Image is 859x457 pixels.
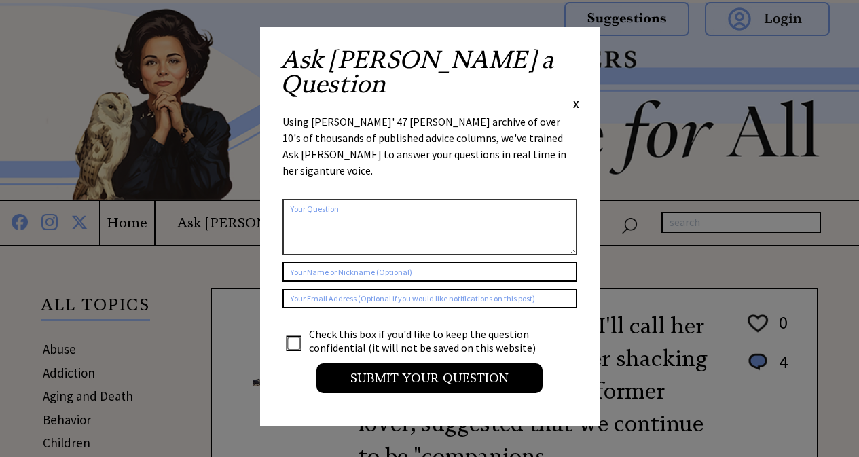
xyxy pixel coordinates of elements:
input: Your Name or Nickname (Optional) [282,262,577,282]
input: Submit your Question [316,363,543,393]
h2: Ask [PERSON_NAME] a Question [280,48,579,96]
td: Check this box if you'd like to keep the question confidential (it will not be saved on this webs... [308,327,549,355]
input: Your Email Address (Optional if you would like notifications on this post) [282,289,577,308]
div: Using [PERSON_NAME]' 47 [PERSON_NAME] archive of over 10's of thousands of published advice colum... [282,113,577,192]
span: X [573,97,579,111]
